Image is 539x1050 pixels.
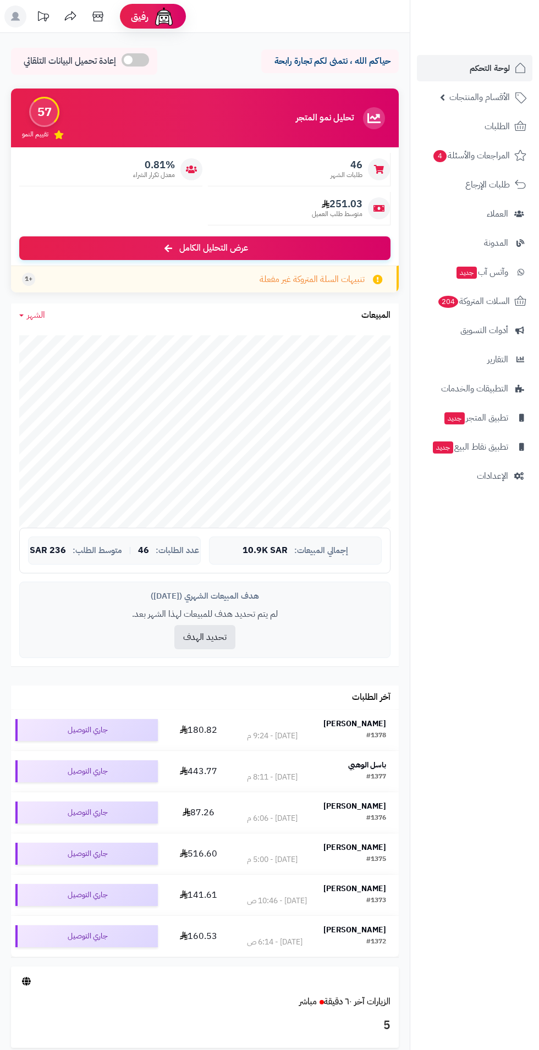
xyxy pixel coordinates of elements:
h3: تحليل نمو المتجر [296,113,354,123]
a: المراجعات والأسئلة4 [417,142,532,169]
td: 160.53 [162,916,234,957]
span: 0.81% [133,159,175,171]
span: المدونة [484,235,508,251]
span: رفيق [131,10,148,23]
div: [DATE] - 8:11 م [247,772,298,783]
a: تحديثات المنصة [29,5,57,30]
span: 4 [433,150,447,162]
span: 46 [331,159,362,171]
img: logo-2.png [464,31,529,54]
span: متوسط طلب العميل [312,209,362,219]
span: عدد الطلبات: [156,546,199,555]
div: [DATE] - 6:06 م [247,813,298,824]
h3: المبيعات [361,311,391,320]
strong: [PERSON_NAME] [323,883,386,894]
div: #1376 [366,813,386,824]
span: إجمالي المبيعات: [294,546,348,555]
a: طلبات الإرجاع [417,172,532,198]
span: إعادة تحميل البيانات التلقائي [24,55,116,68]
div: #1372 [366,937,386,948]
div: جاري التوصيل [15,925,158,947]
a: الطلبات [417,113,532,140]
span: طلبات الإرجاع [465,177,510,192]
span: المراجعات والأسئلة [432,148,510,163]
span: عرض التحليل الكامل [179,242,248,255]
a: التقارير [417,346,532,373]
a: أدوات التسويق [417,317,532,344]
span: لوحة التحكم [470,60,510,76]
a: الزيارات آخر ٦٠ دقيقةمباشر [299,995,391,1008]
div: [DATE] - 6:14 ص [247,937,302,948]
a: تطبيق المتجرجديد [417,405,532,431]
strong: [PERSON_NAME] [323,842,386,853]
span: 204 [438,296,458,308]
strong: [PERSON_NAME] [323,718,386,730]
a: عرض التحليل الكامل [19,236,391,260]
span: جديد [457,267,477,279]
span: جديد [433,441,453,454]
h3: 5 [19,1016,391,1035]
span: 236 SAR [30,546,66,556]
div: [DATE] - 5:00 م [247,854,298,865]
span: +1 [25,274,32,284]
a: الإعدادات [417,463,532,489]
p: لم يتم تحديد هدف للمبيعات لهذا الشهر بعد. [28,608,382,621]
div: جاري التوصيل [15,719,158,741]
span: الإعدادات [477,468,508,484]
span: التقارير [487,352,508,367]
strong: [PERSON_NAME] [323,924,386,936]
span: الأقسام والمنتجات [449,90,510,105]
span: وآتس آب [455,264,508,280]
span: التطبيقات والخدمات [441,381,508,396]
span: | [129,546,131,555]
h3: آخر الطلبات [352,693,391,703]
button: تحديد الهدف [174,625,235,649]
small: مباشر [299,995,317,1008]
div: جاري التوصيل [15,843,158,865]
a: وآتس آبجديد [417,259,532,285]
img: ai-face.png [153,5,175,27]
div: [DATE] - 9:24 م [247,731,298,742]
span: تطبيق نقاط البيع [432,439,508,455]
td: 141.61 [162,875,234,915]
a: تطبيق نقاط البيعجديد [417,434,532,460]
span: تنبيهات السلة المتروكة غير مفعلة [260,273,365,286]
span: 46 [138,546,149,556]
span: متوسط الطلب: [73,546,122,555]
div: هدف المبيعات الشهري ([DATE]) [28,590,382,602]
a: العملاء [417,201,532,227]
td: 87.26 [162,792,234,833]
p: حياكم الله ، نتمنى لكم تجارة رابحة [269,55,391,68]
div: #1377 [366,772,386,783]
span: الشهر [27,308,45,322]
a: لوحة التحكم [417,55,532,81]
div: #1375 [366,854,386,865]
a: التطبيقات والخدمات [417,375,532,402]
span: 251.03 [312,198,362,210]
span: أدوات التسويق [460,323,508,338]
span: 10.9K SAR [243,546,288,556]
a: السلات المتروكة204 [417,288,532,314]
a: المدونة [417,230,532,256]
td: 180.82 [162,710,234,750]
a: الشهر [19,309,45,322]
div: #1373 [366,896,386,907]
span: الطلبات [485,119,510,134]
span: تطبيق المتجر [443,410,508,425]
span: تقييم النمو [22,130,48,139]
td: 443.77 [162,751,234,792]
div: جاري التوصيل [15,884,158,906]
strong: باسل الوهبي [348,759,386,771]
span: طلبات الشهر [331,170,362,180]
td: 516.60 [162,833,234,874]
span: معدل تكرار الشراء [133,170,175,180]
span: السلات المتروكة [437,294,510,309]
span: العملاء [487,206,508,222]
span: جديد [444,412,465,424]
strong: [PERSON_NAME] [323,800,386,812]
div: #1378 [366,731,386,742]
div: جاري التوصيل [15,760,158,782]
div: جاري التوصيل [15,802,158,824]
div: [DATE] - 10:46 ص [247,896,307,907]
